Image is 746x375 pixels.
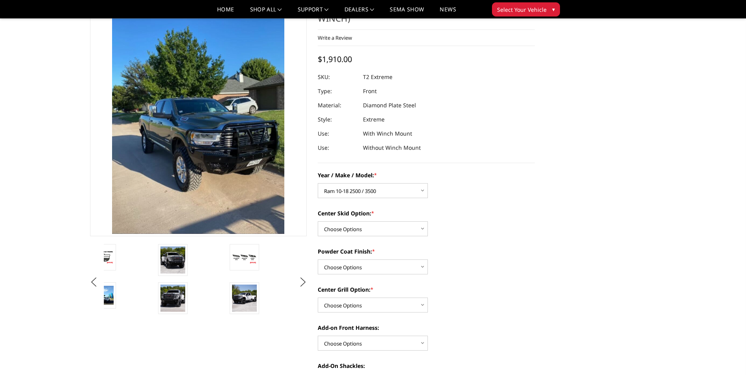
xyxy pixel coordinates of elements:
[390,7,424,18] a: SEMA Show
[217,7,234,18] a: Home
[363,127,412,141] dd: With Winch Mount
[363,141,421,155] dd: Without Winch Mount
[250,7,282,18] a: shop all
[318,171,535,179] label: Year / Make / Model:
[318,362,535,370] label: Add-On Shackles:
[297,276,309,288] button: Next
[318,84,357,98] dt: Type:
[318,54,352,64] span: $1,910.00
[318,127,357,141] dt: Use:
[232,285,257,312] img: T2 Series - Extreme Front Bumper (receiver or winch)
[497,6,547,14] span: Select Your Vehicle
[363,98,416,112] dd: Diamond Plate Steel
[298,7,329,18] a: Support
[363,112,385,127] dd: Extreme
[160,246,185,274] img: T2 Series - Extreme Front Bumper (receiver or winch)
[90,0,307,236] a: T2 Series - Extreme Front Bumper (receiver or winch)
[160,285,185,312] img: T2 Series - Extreme Front Bumper (receiver or winch)
[363,70,392,84] dd: T2 Extreme
[318,141,357,155] dt: Use:
[363,84,377,98] dd: Front
[318,112,357,127] dt: Style:
[318,324,535,332] label: Add-on Front Harness:
[88,276,100,288] button: Previous
[318,34,352,41] a: Write a Review
[318,209,535,217] label: Center Skid Option:
[318,98,357,112] dt: Material:
[492,2,560,17] button: Select Your Vehicle
[318,285,535,294] label: Center Grill Option:
[344,7,374,18] a: Dealers
[318,247,535,256] label: Powder Coat Finish:
[440,7,456,18] a: News
[318,70,357,84] dt: SKU:
[552,5,555,13] span: ▾
[232,250,257,264] img: T2 Series - Extreme Front Bumper (receiver or winch)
